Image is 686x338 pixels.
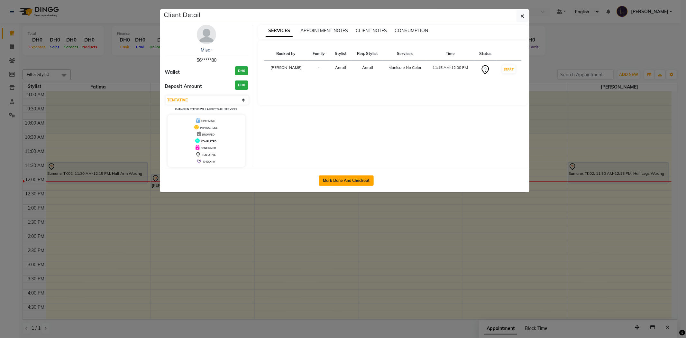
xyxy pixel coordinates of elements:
span: Aarati [362,65,373,70]
h5: Client Detail [164,10,201,20]
span: Aarati [335,65,346,70]
th: Family [308,47,330,61]
button: START [502,65,516,73]
button: Mark Done And Checkout [319,175,374,186]
span: CLIENT NOTES [356,28,387,33]
span: TENTATIVE [202,153,216,156]
span: CHECK-IN [203,160,215,163]
a: Misar [201,47,212,53]
span: Deposit Amount [165,83,202,90]
h3: DH0 [235,66,248,76]
span: APPOINTMENT NOTES [300,28,348,33]
span: DROPPED [202,133,215,136]
img: avatar [197,25,216,44]
th: Services [383,47,426,61]
td: - [308,61,330,79]
span: CONFIRMED [201,146,216,150]
span: IN PROGRESS [200,126,217,129]
th: Time [426,47,474,61]
th: Status [474,47,497,61]
td: 11:15 AM-12:00 PM [426,61,474,79]
span: UPCOMING [201,119,215,123]
span: Wallet [165,69,180,76]
th: Stylist [330,47,352,61]
div: Manicure No Color [387,65,422,70]
th: Booked by [264,47,308,61]
span: CONSUMPTION [395,28,428,33]
h3: DH0 [235,80,248,90]
td: [PERSON_NAME] [264,61,308,79]
th: Req. Stylist [352,47,383,61]
small: Change in status will apply to all services. [175,108,238,111]
span: SERVICES [266,25,293,37]
span: COMPLETED [201,140,216,143]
